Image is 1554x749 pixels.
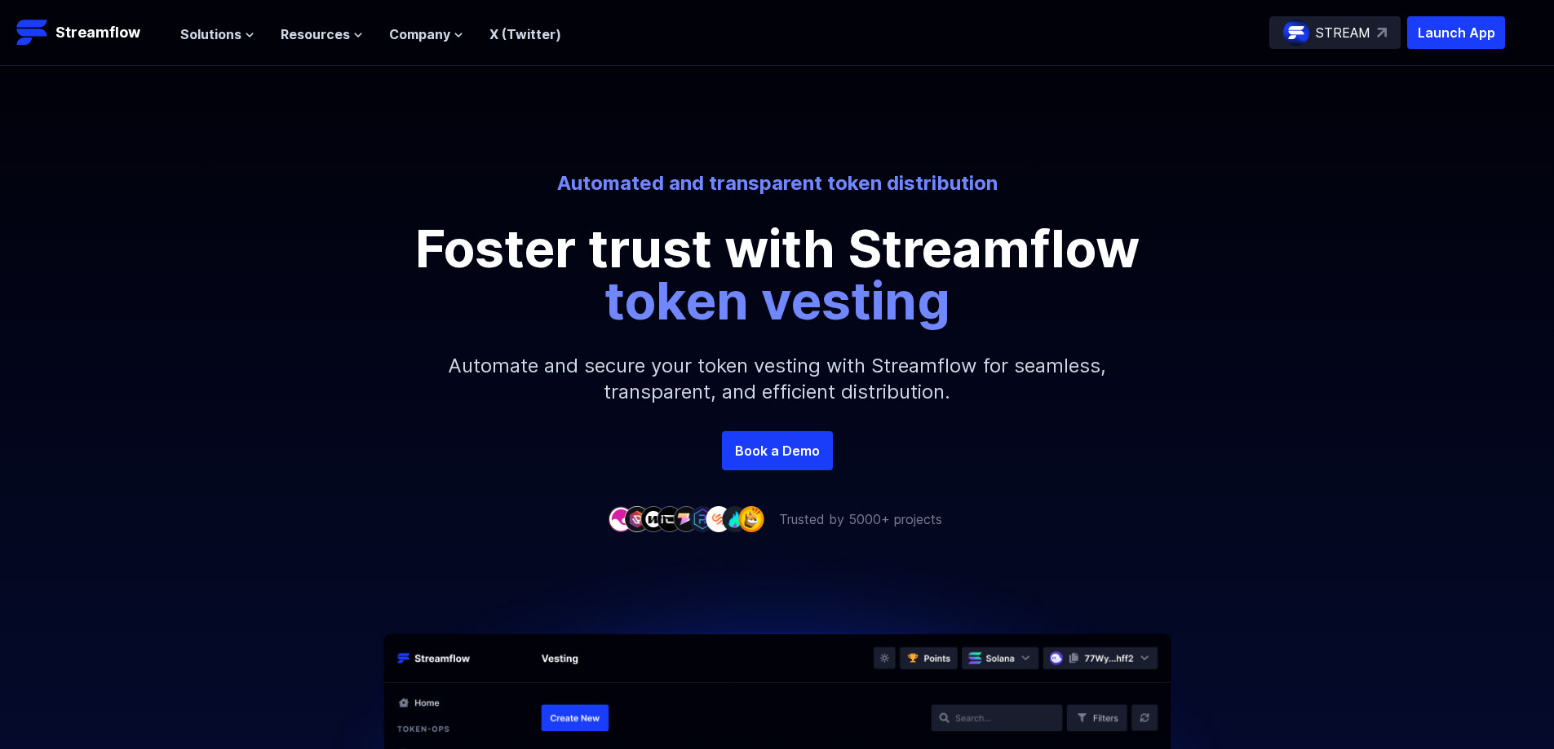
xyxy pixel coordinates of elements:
a: Book a Demo [722,431,833,470]
img: company-1 [608,506,634,531]
a: Streamflow [16,16,164,49]
p: Automated and transparent token distribution [325,170,1229,196]
p: Automate and secure your token vesting with Streamflow for seamless, transparent, and efficient d... [427,327,1128,431]
a: STREAM [1269,16,1401,49]
img: company-8 [722,506,748,531]
a: X (Twitter) [489,26,561,42]
img: company-4 [657,506,683,531]
span: Resources [281,24,350,44]
img: top-right-arrow.svg [1377,28,1387,37]
img: company-3 [640,506,666,531]
img: company-2 [624,506,650,531]
span: token vesting [604,269,950,332]
span: Company [389,24,450,44]
button: Solutions [180,24,255,44]
p: STREAM [1316,23,1370,42]
img: company-5 [673,506,699,531]
button: Launch App [1407,16,1505,49]
img: company-9 [738,506,764,531]
button: Resources [281,24,363,44]
p: Trusted by 5000+ projects [779,509,942,529]
p: Streamflow [55,21,140,44]
img: company-6 [689,506,715,531]
span: Solutions [180,24,241,44]
img: Streamflow Logo [16,16,49,49]
img: company-7 [706,506,732,531]
button: Company [389,24,463,44]
img: streamflow-logo-circle.png [1283,20,1309,46]
p: Foster trust with Streamflow [410,222,1144,327]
